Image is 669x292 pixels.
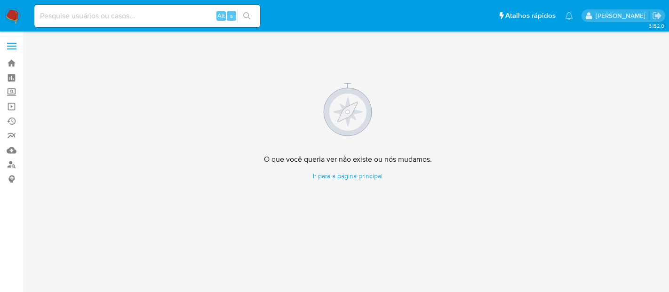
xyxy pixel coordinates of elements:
a: Sair [652,11,662,21]
span: Atalhos rápidos [505,11,556,21]
input: Pesquise usuários ou casos... [34,10,260,22]
a: Ir para a página principal [264,172,432,181]
span: Alt [217,11,225,20]
span: s [230,11,233,20]
button: search-icon [237,9,256,23]
p: erico.trevizan@mercadopago.com.br [596,11,649,20]
a: Notificações [565,12,573,20]
h4: O que você queria ver não existe ou nós mudamos. [264,155,432,164]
